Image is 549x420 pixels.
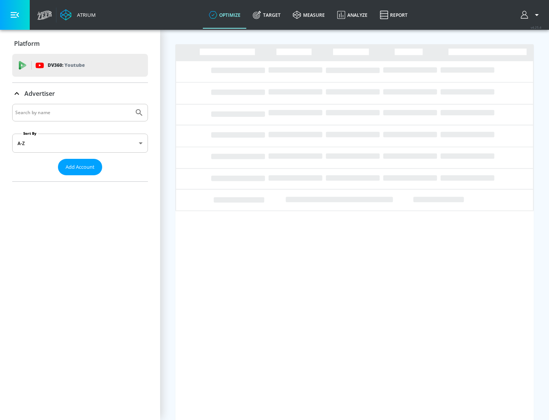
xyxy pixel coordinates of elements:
p: DV360: [48,61,85,69]
span: Add Account [66,163,95,171]
div: Advertiser [12,83,148,104]
div: A-Z [12,134,148,153]
div: Atrium [74,11,96,18]
a: Analyze [331,1,374,29]
nav: list of Advertiser [12,175,148,181]
p: Platform [14,39,40,48]
div: Platform [12,33,148,54]
div: DV360: Youtube [12,54,148,77]
a: Target [247,1,287,29]
span: v 4.25.4 [531,25,541,29]
a: Report [374,1,414,29]
a: optimize [203,1,247,29]
p: Advertiser [24,89,55,98]
p: Youtube [64,61,85,69]
label: Sort By [22,131,38,136]
div: Advertiser [12,104,148,181]
a: Atrium [60,9,96,21]
input: Search by name [15,108,131,118]
button: Add Account [58,159,102,175]
a: measure [287,1,331,29]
